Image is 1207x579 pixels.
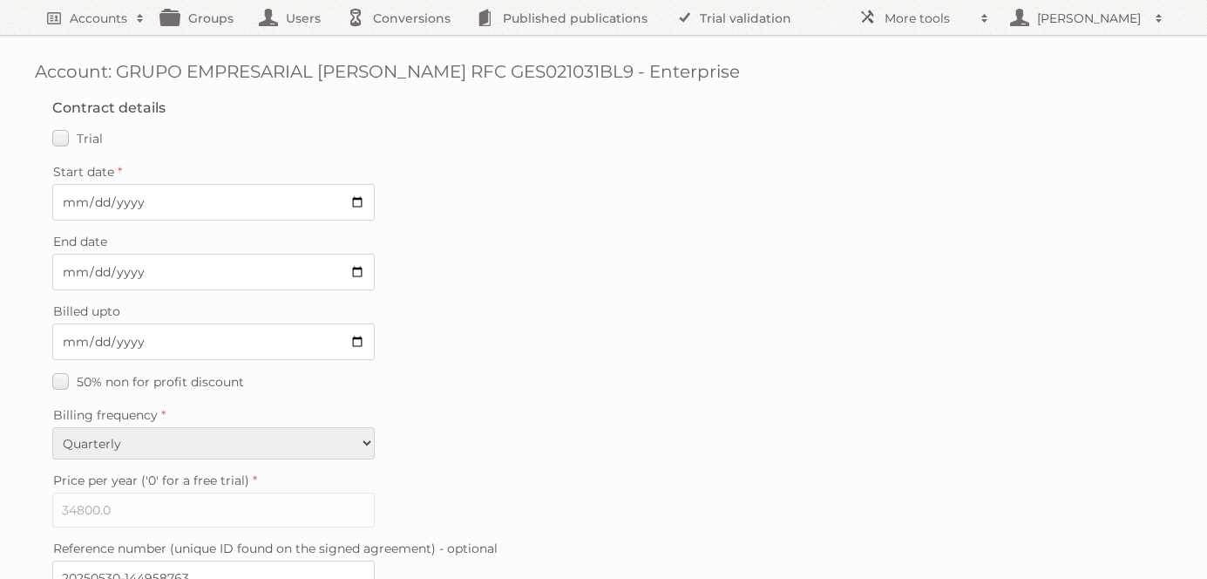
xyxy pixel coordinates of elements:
span: Price per year ('0' for a free trial) [53,473,249,488]
legend: Contract details [52,99,166,116]
span: Billed upto [53,303,120,319]
span: Start date [53,164,114,180]
span: Reference number (unique ID found on the signed agreement) - optional [53,541,498,556]
span: 50% non for profit discount [77,374,244,390]
h2: More tools [885,10,972,27]
span: Trial [77,131,103,146]
span: Billing frequency [53,407,158,423]
span: End date [53,234,107,249]
h2: [PERSON_NAME] [1033,10,1146,27]
h2: Accounts [70,10,127,27]
h1: Account: GRUPO EMPRESARIAL [PERSON_NAME] RFC GES021031BL9 - Enterprise [35,61,1172,82]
